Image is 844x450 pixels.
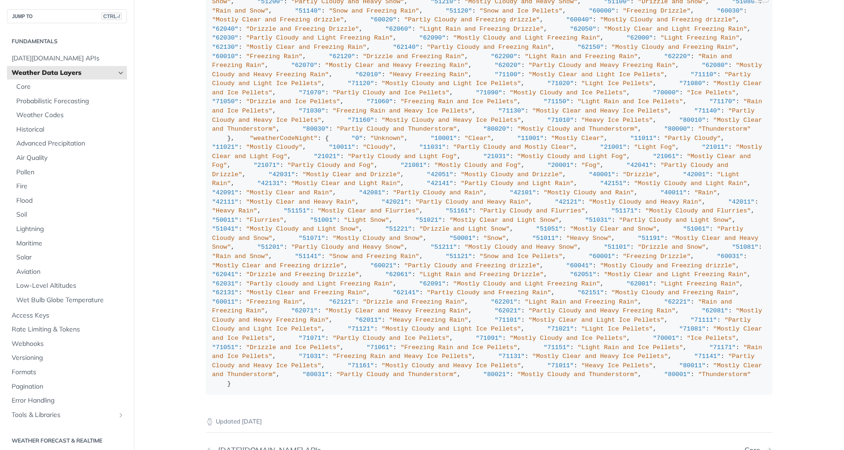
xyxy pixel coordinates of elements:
[660,34,739,41] span: "Light Freezing Rain"
[299,107,325,114] span: "71030"
[619,217,732,224] span: "Partly Cloudy and Light Snow"
[16,153,125,163] span: Air Quality
[679,117,706,124] span: "80010"
[370,16,397,23] span: "60020"
[246,289,366,296] span: "Mostly Clear and Freezing Rain"
[419,34,446,41] span: "62090"
[385,26,412,33] span: "62060"
[638,244,706,251] span: "Drizzle and Snow"
[445,253,472,260] span: "51121"
[212,217,239,224] span: "50011"
[363,298,465,305] span: "Drizzle and Freezing Rain"
[12,237,127,251] a: Maritime
[12,222,127,236] a: Lightning
[12,108,127,122] a: Weather Codes
[212,253,269,260] span: "Rain and Snow"
[626,280,653,287] span: "62001"
[483,153,510,160] span: "21031"
[117,411,125,419] button: Show subpages for Tools & Libraries
[246,26,359,33] span: "Drizzle and Freezing Drizzle"
[299,235,325,242] span: "51071"
[12,123,127,137] a: Historical
[246,189,332,196] span: "Mostly Clear and Rain"
[212,144,239,151] span: "11021"
[12,410,115,420] span: Tools & Libraries
[16,97,125,106] span: Probabilistic Forecasting
[101,13,122,20] span: CTRL-/
[691,317,717,324] span: "71111"
[212,98,239,105] span: "71050"
[431,135,457,142] span: "10001"
[212,44,239,51] span: "62130"
[698,126,751,132] span: "Thunderstorm"
[7,66,127,80] a: Weather Data LayersHide subpages for Weather Data Layers
[12,94,127,108] a: Probabilistic Forecasting
[12,265,127,279] a: Aviation
[427,171,453,178] span: "42051"
[382,80,521,87] span: "Mostly Cloudy and Light Ice Pellets"
[483,126,510,132] span: "80020"
[250,135,318,142] span: "weatherCodeNight"
[352,135,363,142] span: "0"
[600,144,627,151] span: "21001"
[517,153,626,160] span: "Mostly Cloudy and Light Fog"
[419,144,446,151] span: "11031"
[385,225,412,232] span: "51221"
[117,69,125,77] button: Hide subpages for Weather Data Layers
[16,196,125,205] span: Flood
[589,199,702,205] span: "Mostly Cloudy and Heavy Rain"
[355,71,382,78] span: "62010"
[7,9,127,23] button: JUMP TOCTRL-/
[212,162,732,178] span: "Partly Cloudy and Drizzle"
[12,54,125,63] span: [DATE][DOMAIN_NAME] APIs
[634,144,676,151] span: "Light Fog"
[212,7,269,14] span: "Rain and Snow"
[660,280,739,287] span: "Light Freezing Rain"
[12,208,127,222] a: Soil
[366,98,393,105] span: "71060"
[600,262,736,269] span: "Mostly Cloudy and Freezing drizzle"
[344,217,389,224] span: "Light Snow"
[295,253,321,260] span: "51141"
[16,281,125,291] span: Low-Level Altitudes
[589,171,615,178] span: "40001"
[7,323,127,337] a: Rate Limiting & Tokens
[495,62,521,69] span: "62020"
[336,126,457,132] span: "Partly Cloudy and Thunderstorm"
[16,253,125,262] span: Solar
[510,189,536,196] span: "42101"
[212,98,766,114] span: "Rain and Ice Pellets"
[16,239,125,248] span: Maritime
[570,225,657,232] span: "Mostly Clear and Snow"
[431,244,457,251] span: "51211"
[416,217,442,224] span: "51021"
[393,44,419,51] span: "62140"
[212,199,239,205] span: "42111"
[7,309,127,323] a: Access Keys
[634,180,747,187] span: "Mostly Cloudy and Light Rain"
[12,353,125,363] span: Versioning
[491,53,518,60] span: "62200"
[683,225,710,232] span: "51061"
[585,217,611,224] span: "51031"
[12,368,125,377] span: Formats
[547,80,574,87] span: "71020"
[566,16,593,23] span: "60040"
[212,53,239,60] span: "60010"
[7,351,127,365] a: Versioning
[544,189,634,196] span: "Mostly Cloudy and Rain"
[212,144,766,160] span: "Mostly Clear and Light Fog"
[611,44,736,51] span: "Mostly Cloudy and Freezing Rain"
[246,34,393,41] span: "Partly Cloudy and Light Freezing Rain"
[246,217,284,224] span: "Flurries"
[16,139,125,148] span: Advanced Precipitation
[578,98,683,105] span: "Light Rain and Ice Pellets"
[529,62,676,69] span: "Partly Cloudy and Heavy Freezing Rain"
[382,199,408,205] span: "42021"
[611,207,638,214] span: "51171"
[314,153,340,160] span: "21021"
[291,180,400,187] span: "Mostly Clear and Light Rain"
[611,289,736,296] span: "Mostly Cloudy and Freezing Rain"
[664,135,721,142] span: "Partly Cloudy"
[525,298,638,305] span: "Light Rain and Freezing Rain"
